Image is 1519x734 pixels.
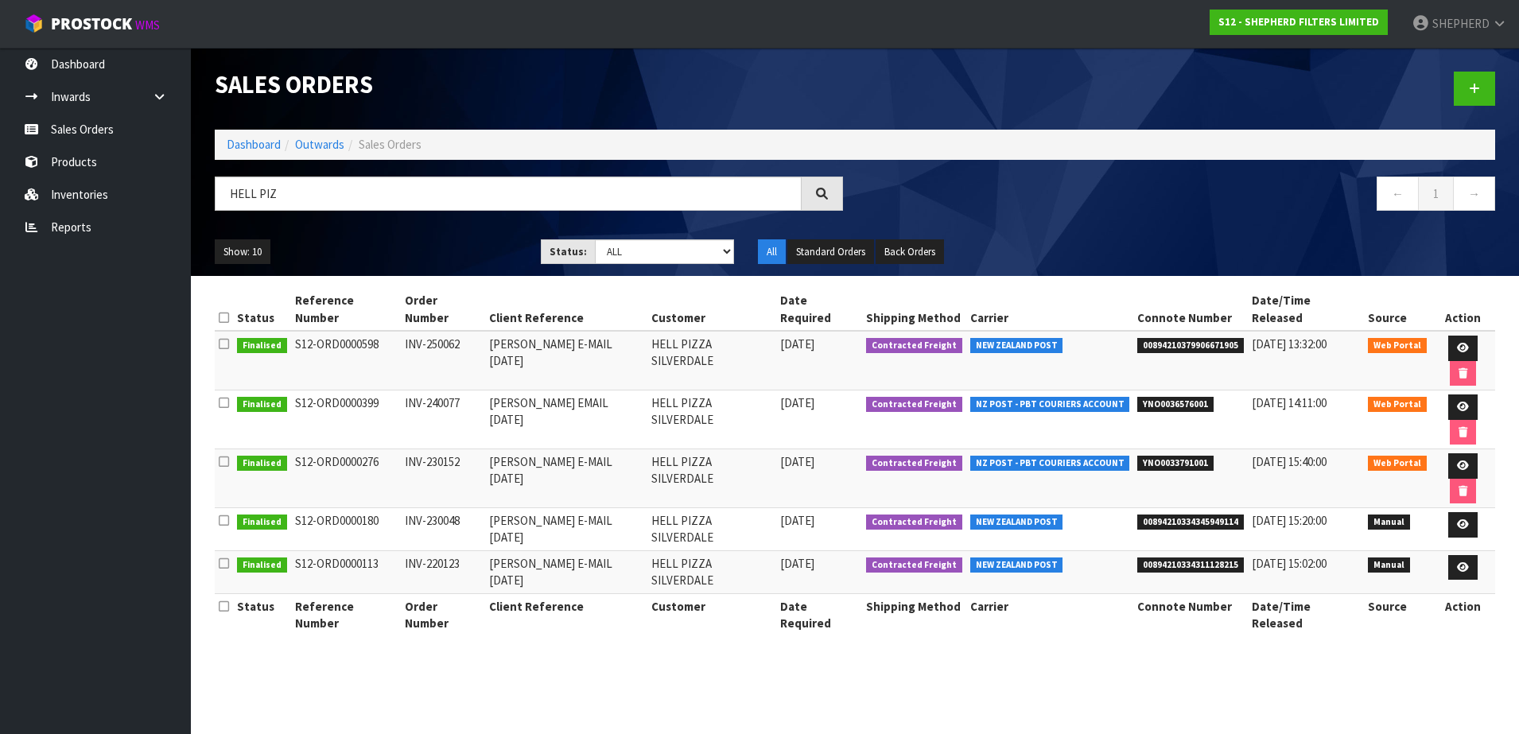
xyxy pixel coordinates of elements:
span: Finalised [237,397,287,413]
span: NZ POST - PBT COURIERS ACCOUNT [970,456,1130,472]
th: Carrier [966,288,1134,331]
span: Contracted Freight [866,515,962,530]
span: [DATE] 15:20:00 [1252,513,1327,528]
span: Contracted Freight [866,557,962,573]
td: HELL PIZZA SILVERDALE [647,449,776,508]
td: [PERSON_NAME] E-MAIL [DATE] [485,449,648,508]
a: 1 [1418,177,1454,211]
td: [PERSON_NAME] E-MAIL [DATE] [485,508,648,551]
a: Dashboard [227,137,281,152]
th: Carrier [966,593,1134,635]
span: NEW ZEALAND POST [970,515,1063,530]
span: YNO0033791001 [1137,456,1214,472]
span: Finalised [237,557,287,573]
img: cube-alt.png [24,14,44,33]
span: Contracted Freight [866,338,962,354]
span: 00894210379906671905 [1137,338,1244,354]
th: Source [1364,593,1431,635]
td: HELL PIZZA SILVERDALE [647,508,776,551]
span: Finalised [237,515,287,530]
td: [PERSON_NAME] EMAIL [DATE] [485,390,648,449]
span: NEW ZEALAND POST [970,338,1063,354]
td: S12-ORD0000180 [291,508,401,551]
td: INV-230152 [401,449,485,508]
span: Finalised [237,456,287,472]
td: [PERSON_NAME] E-MAIL [DATE] [485,331,648,390]
span: Web Portal [1368,338,1427,354]
span: Web Portal [1368,456,1427,472]
span: Manual [1368,557,1410,573]
button: Show: 10 [215,239,270,265]
td: HELL PIZZA SILVERDALE [647,331,776,390]
span: [DATE] 13:32:00 [1252,336,1327,351]
td: [PERSON_NAME] E-MAIL [DATE] [485,550,648,593]
th: Date Required [776,288,862,331]
td: S12-ORD0000598 [291,331,401,390]
span: ProStock [51,14,132,34]
th: Action [1431,288,1495,331]
th: Client Reference [485,593,648,635]
td: S12-ORD0000399 [291,390,401,449]
th: Connote Number [1133,288,1248,331]
th: Customer [647,288,776,331]
h1: Sales Orders [215,72,843,98]
strong: Status: [550,245,587,258]
th: Reference Number [291,593,401,635]
span: YNO0036576001 [1137,397,1214,413]
th: Source [1364,288,1431,331]
span: [DATE] 14:11:00 [1252,395,1327,410]
button: Back Orders [876,239,944,265]
th: Status [233,288,291,331]
td: INV-250062 [401,331,485,390]
span: Finalised [237,338,287,354]
th: Reference Number [291,288,401,331]
th: Date/Time Released [1248,288,1364,331]
span: Web Portal [1368,397,1427,413]
span: 00894210334345949114 [1137,515,1244,530]
td: INV-220123 [401,550,485,593]
td: HELL PIZZA SILVERDALE [647,550,776,593]
small: WMS [135,17,160,33]
span: [DATE] [780,513,814,528]
span: Manual [1368,515,1410,530]
th: Date Required [776,593,862,635]
span: [DATE] 15:02:00 [1252,556,1327,571]
th: Shipping Method [862,593,966,635]
span: [DATE] [780,556,814,571]
span: 00894210334311128215 [1137,557,1244,573]
th: Order Number [401,593,485,635]
th: Shipping Method [862,288,966,331]
span: SHEPHERD [1432,16,1490,31]
th: Order Number [401,288,485,331]
td: INV-240077 [401,390,485,449]
th: Status [233,593,291,635]
td: INV-230048 [401,508,485,551]
input: Search sales orders [215,177,802,211]
td: S12-ORD0000113 [291,550,401,593]
strong: S12 - SHEPHERD FILTERS LIMITED [1218,15,1379,29]
span: NZ POST - PBT COURIERS ACCOUNT [970,397,1130,413]
span: Contracted Freight [866,397,962,413]
button: All [758,239,786,265]
span: [DATE] 15:40:00 [1252,454,1327,469]
th: Customer [647,593,776,635]
a: Outwards [295,137,344,152]
a: → [1453,177,1495,211]
th: Connote Number [1133,593,1248,635]
button: Standard Orders [787,239,874,265]
td: S12-ORD0000276 [291,449,401,508]
span: Contracted Freight [866,456,962,472]
span: NEW ZEALAND POST [970,557,1063,573]
td: HELL PIZZA SILVERDALE [647,390,776,449]
span: Sales Orders [359,137,422,152]
th: Date/Time Released [1248,593,1364,635]
span: [DATE] [780,336,814,351]
span: [DATE] [780,454,814,469]
th: Action [1431,593,1495,635]
span: [DATE] [780,395,814,410]
a: ← [1377,177,1419,211]
th: Client Reference [485,288,648,331]
nav: Page navigation [867,177,1495,216]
